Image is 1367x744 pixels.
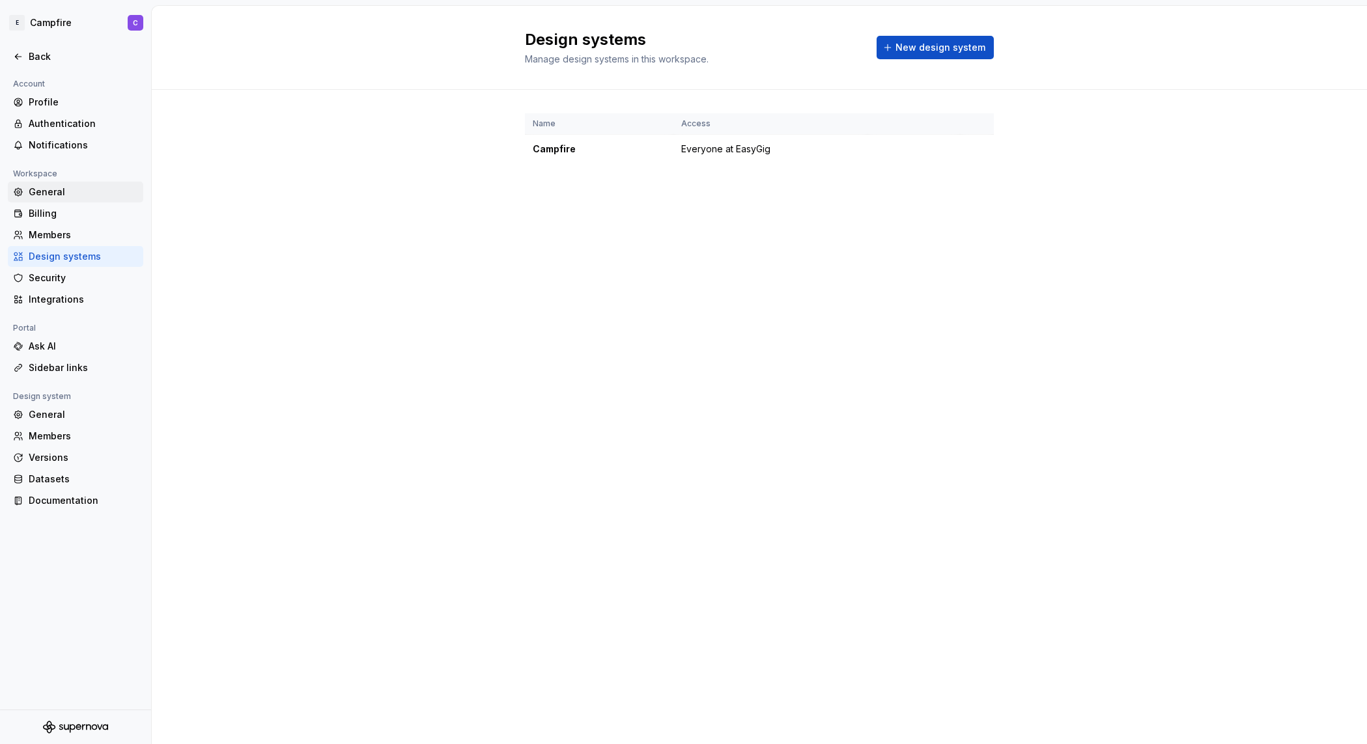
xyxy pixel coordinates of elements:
a: Design systems [8,246,143,267]
div: Authentication [29,117,138,130]
div: C [133,18,138,28]
span: New design system [895,41,985,54]
a: Versions [8,447,143,468]
div: Design system [8,389,76,404]
a: Ask AI [8,336,143,357]
th: Access [673,113,867,135]
a: Datasets [8,469,143,489]
div: General [29,186,138,199]
div: Portal [8,320,41,336]
div: Billing [29,207,138,220]
div: Versions [29,451,138,464]
div: Workspace [8,166,63,182]
a: Members [8,225,143,245]
div: Campfire [30,16,72,29]
a: Billing [8,203,143,224]
a: Back [8,46,143,67]
a: Sidebar links [8,357,143,378]
div: Ask AI [29,340,138,353]
a: General [8,182,143,202]
div: Documentation [29,494,138,507]
a: Authentication [8,113,143,134]
a: Notifications [8,135,143,156]
div: General [29,408,138,421]
div: Members [29,228,138,241]
svg: Supernova Logo [43,721,108,734]
button: ECampfireC [3,8,148,37]
div: E [9,15,25,31]
th: Name [525,113,673,135]
h2: Design systems [525,29,861,50]
a: Members [8,426,143,447]
div: Back [29,50,138,63]
span: Everyone at EasyGig [681,143,770,156]
div: Datasets [29,473,138,486]
a: Documentation [8,490,143,511]
button: New design system [877,36,994,59]
div: Integrations [29,293,138,306]
div: Profile [29,96,138,109]
div: Account [8,76,50,92]
div: Campfire [533,143,666,156]
a: Security [8,268,143,288]
a: Profile [8,92,143,113]
span: Manage design systems in this workspace. [525,53,709,64]
div: Sidebar links [29,361,138,374]
div: Notifications [29,139,138,152]
div: Design systems [29,250,138,263]
div: Members [29,430,138,443]
div: Security [29,271,138,284]
a: Integrations [8,289,143,310]
a: General [8,404,143,425]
